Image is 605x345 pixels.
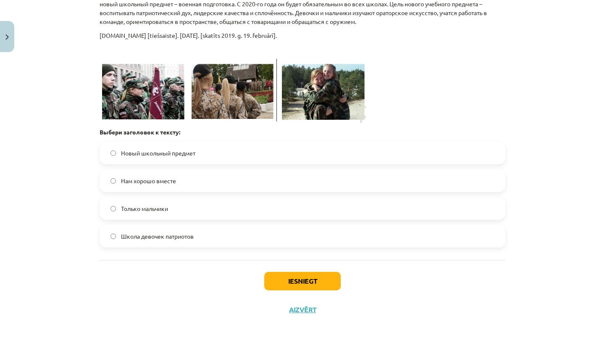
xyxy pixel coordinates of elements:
input: Нам хорошо вместе [110,178,116,184]
input: Новый школьный предмет [110,150,116,156]
p: [DOMAIN_NAME] [tiešsaiste]. [DATE]. [skatīts 2019. g. 19. februārī]. [100,31,505,40]
input: Только мальчики [110,206,116,211]
button: Aizvērt [287,305,318,314]
strong: Выбери заголовок к тексту: [100,128,180,136]
button: Iesniegt [264,272,341,290]
img: icon-close-lesson-0947bae3869378f0d4975bcd49f059093ad1ed9edebbc8119c70593378902aed.svg [5,34,9,40]
span: Школа девочек патриотов [121,232,194,241]
span: Только мальчики [121,204,168,213]
span: Нам хорошо вместе [121,176,176,185]
input: Школа девочек патриотов [110,234,116,239]
span: Новый школьный предмет [121,149,195,158]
